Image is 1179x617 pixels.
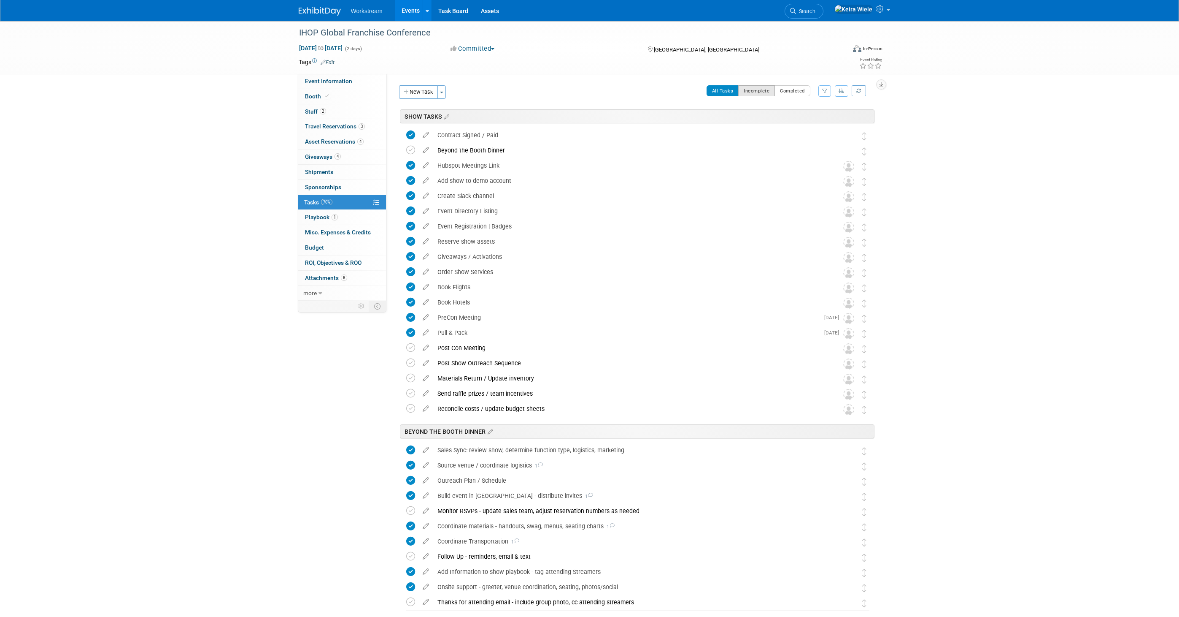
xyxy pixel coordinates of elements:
[654,46,759,53] span: [GEOGRAPHIC_DATA], [GEOGRAPHIC_DATA]
[433,128,826,142] div: Contract Signed / Paid
[433,219,826,234] div: Event Registration | Badges
[418,446,433,454] a: edit
[418,598,433,606] a: edit
[862,478,866,486] i: Move task
[433,519,826,533] div: Coordinate materials - handouts, swag, menus, seating charts
[433,158,826,173] div: Hubspot Meetings Link
[433,356,826,370] div: Post Show Outreach Sequence
[433,189,826,203] div: Create Slack channel
[862,523,866,531] i: Move task
[433,443,826,457] div: Sales Sync: review show, determine function type, logistics, marketing
[298,271,386,285] a: Attachments8
[418,192,433,200] a: edit
[418,131,433,139] a: edit
[862,375,866,383] i: Move task
[305,153,341,160] span: Giveaways
[843,313,854,324] img: Unassigned
[418,207,433,215] a: edit
[433,371,826,386] div: Materials Return / Update inventory
[298,286,386,301] a: more
[357,139,364,145] span: 4
[862,406,866,414] i: Move task
[418,507,433,515] a: edit
[863,46,882,52] div: In-Person
[305,123,365,130] span: Travel Reservations
[298,225,386,240] a: Misc. Expenses & Credits
[305,214,338,220] span: Playbook
[843,506,854,517] img: Keira Wiele
[843,446,854,457] img: Keira Wiele
[843,237,854,248] img: Unassigned
[298,104,386,119] a: Staff2
[433,143,826,158] div: Beyond the Booth Dinner
[707,85,739,96] button: All Tasks
[299,58,335,66] td: Tags
[843,130,854,141] img: Tatia Meghdadi
[320,108,326,114] span: 2
[418,299,433,306] a: edit
[418,375,433,382] a: edit
[774,85,810,96] button: Completed
[298,180,386,195] a: Sponsorships
[843,582,854,593] img: Keira Wiele
[418,314,433,321] a: edit
[325,94,329,98] i: Booth reservation complete
[418,462,433,469] a: edit
[433,326,819,340] div: Pull & Pack
[862,223,866,231] i: Move task
[433,386,826,401] div: Send raffle prizes / team incentives
[843,267,854,278] img: Unassigned
[862,315,866,323] i: Move task
[843,374,854,385] img: Unassigned
[843,298,854,309] img: Unassigned
[862,208,866,216] i: Move task
[418,405,433,413] a: edit
[448,44,498,53] button: Committed
[862,345,866,353] i: Move task
[298,119,386,134] a: Travel Reservations3
[298,255,386,270] a: ROI, Objectives & ROO
[862,538,866,546] i: Move task
[843,359,854,370] img: Unassigned
[738,85,775,96] button: Incomplete
[418,223,433,230] a: edit
[843,552,854,563] img: Keira Wiele
[859,58,882,62] div: Event Rating
[862,284,866,292] i: Move task
[298,240,386,255] a: Budget
[298,210,386,225] a: Playbook1
[305,93,331,100] span: Booth
[433,473,826,488] div: Outreach Plan / Schedule
[305,244,324,251] span: Budget
[298,195,386,210] a: Tasks70%
[433,565,826,579] div: Add Information to show playbook - tag attending Streamers
[862,462,866,470] i: Move task
[305,275,347,281] span: Attachments
[796,44,883,57] div: Event Format
[442,112,449,120] a: Edit sections
[305,138,364,145] span: Asset Reservations
[843,491,854,502] img: Keira Wiele
[843,389,854,400] img: Unassigned
[862,299,866,307] i: Move task
[862,360,866,368] i: Move task
[433,504,826,518] div: Monitor RSVPs - update sales team, adjust reservation numbers as needed
[862,147,866,155] i: Move task
[843,176,854,187] img: Unassigned
[862,508,866,516] i: Move task
[604,524,615,530] span: 1
[433,489,826,503] div: Build event in [GEOGRAPHIC_DATA] - distribute invites
[862,447,866,455] i: Move task
[305,259,362,266] span: ROI, Objectives & ROO
[862,569,866,577] i: Move task
[862,599,866,607] i: Move task
[298,149,386,164] a: Giveaways4
[317,45,325,52] span: to
[299,7,341,16] img: ExhibitDay
[843,191,854,202] img: Unassigned
[418,553,433,560] a: edit
[418,583,433,591] a: edit
[824,315,843,321] span: [DATE]
[862,391,866,399] i: Move task
[400,109,874,123] div: SHOW TASKS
